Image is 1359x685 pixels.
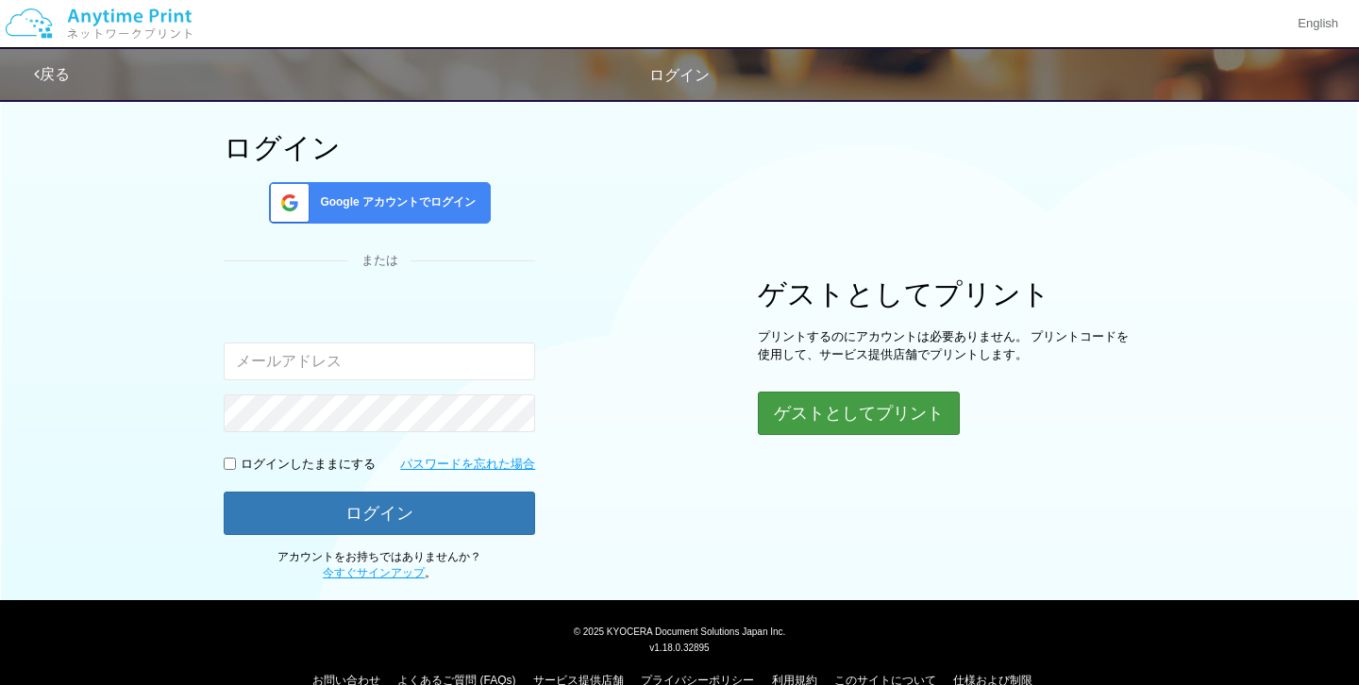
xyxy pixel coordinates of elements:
[224,549,535,581] p: アカウントをお持ちではありませんか？
[224,132,535,163] h1: ログイン
[649,67,710,83] span: ログイン
[649,642,709,653] span: v1.18.0.32895
[574,625,786,637] span: © 2025 KYOCERA Document Solutions Japan Inc.
[323,566,425,579] a: 今すぐサインアップ
[224,252,535,270] div: または
[323,566,436,579] span: 。
[312,194,476,210] span: Google アカウントでログイン
[758,278,1135,309] h1: ゲストとしてプリント
[34,66,70,82] a: 戻る
[400,456,535,474] a: パスワードを忘れた場合
[758,328,1135,363] p: プリントするのにアカウントは必要ありません。 プリントコードを使用して、サービス提供店舗でプリントします。
[224,342,535,380] input: メールアドレス
[758,392,960,435] button: ゲストとしてプリント
[241,456,376,474] p: ログインしたままにする
[224,492,535,535] button: ログイン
